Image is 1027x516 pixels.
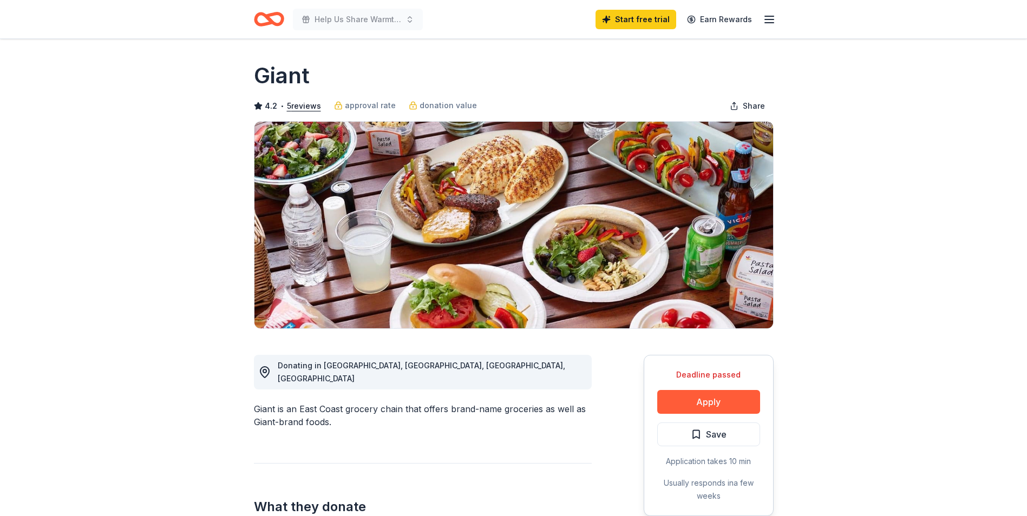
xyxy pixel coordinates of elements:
button: Help Us Share Warmth; this [DATE], GHGS is proud to give back to the City of [GEOGRAPHIC_DATA]. [293,9,423,30]
span: approval rate [345,99,396,112]
a: Start free trial [596,10,676,29]
span: donation value [420,99,477,112]
div: Application takes 10 min [657,455,760,468]
div: Usually responds in a few weeks [657,477,760,502]
button: 5reviews [287,100,321,113]
a: approval rate [334,99,396,112]
div: Deadline passed [657,368,760,381]
div: Giant is an East Coast grocery chain that offers brand-name groceries as well as Giant-brand foods. [254,402,592,428]
a: donation value [409,99,477,112]
h1: Giant [254,61,310,91]
span: Share [743,100,765,113]
button: Save [657,422,760,446]
span: • [280,102,284,110]
button: Apply [657,390,760,414]
img: Image for Giant [254,122,773,328]
a: Earn Rewards [681,10,758,29]
span: Save [706,427,727,441]
a: Home [254,6,284,32]
button: Share [721,95,774,117]
h2: What they donate [254,498,592,515]
span: Help Us Share Warmth; this [DATE], GHGS is proud to give back to the City of [GEOGRAPHIC_DATA]. [315,13,401,26]
span: 4.2 [265,100,277,113]
span: Donating in [GEOGRAPHIC_DATA], [GEOGRAPHIC_DATA], [GEOGRAPHIC_DATA], [GEOGRAPHIC_DATA] [278,361,565,383]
